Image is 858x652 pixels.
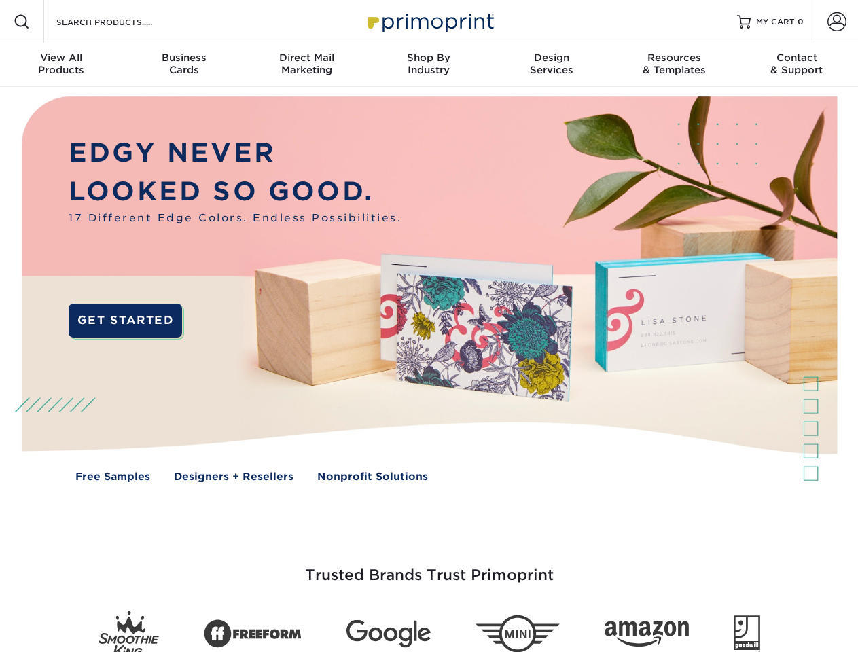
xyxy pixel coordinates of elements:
img: Amazon [605,621,689,647]
span: Resources [613,52,735,64]
a: Designers + Resellers [174,469,293,485]
p: LOOKED SO GOOD. [69,173,401,211]
span: 0 [798,17,804,26]
a: DesignServices [490,43,613,87]
a: Contact& Support [736,43,858,87]
span: 17 Different Edge Colors. Endless Possibilities. [69,211,401,226]
img: Google [346,620,431,648]
span: Design [490,52,613,64]
a: Free Samples [75,469,150,485]
div: Industry [368,52,490,76]
a: BusinessCards [122,43,245,87]
div: Marketing [245,52,368,76]
a: GET STARTED [69,304,182,338]
span: Shop By [368,52,490,64]
span: Direct Mail [245,52,368,64]
div: Services [490,52,613,76]
div: Cards [122,52,245,76]
span: Business [122,52,245,64]
a: Nonprofit Solutions [317,469,428,485]
span: MY CART [756,16,795,28]
a: Shop ByIndustry [368,43,490,87]
p: EDGY NEVER [69,134,401,173]
div: & Templates [613,52,735,76]
img: Primoprint [361,7,497,36]
h3: Trusted Brands Trust Primoprint [32,534,827,600]
div: & Support [736,52,858,76]
img: Goodwill [734,615,760,652]
a: Resources& Templates [613,43,735,87]
span: Contact [736,52,858,64]
a: Direct MailMarketing [245,43,368,87]
input: SEARCH PRODUCTS..... [55,14,187,30]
